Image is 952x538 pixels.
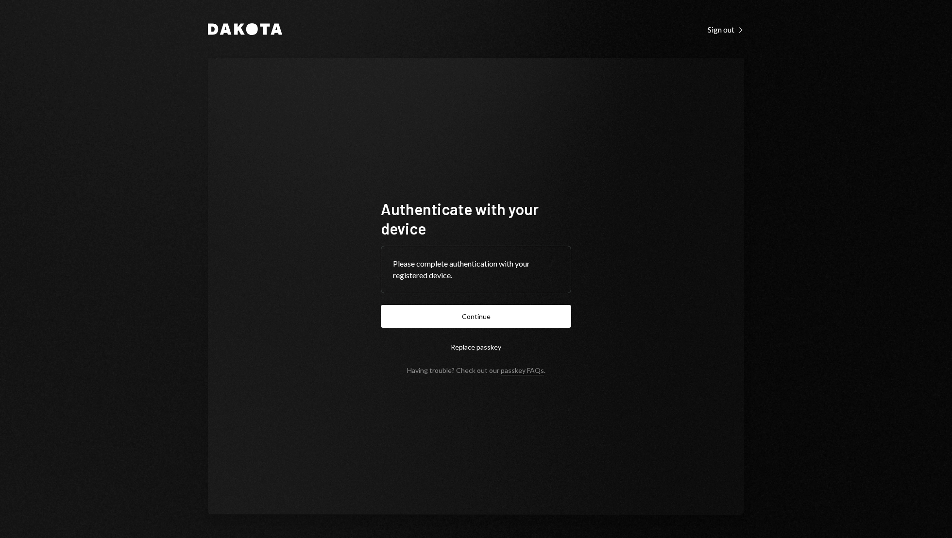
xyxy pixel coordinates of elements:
button: Replace passkey [381,336,571,358]
a: Sign out [708,24,744,34]
div: Please complete authentication with your registered device. [393,258,559,281]
button: Continue [381,305,571,328]
div: Having trouble? Check out our . [407,366,545,374]
h1: Authenticate with your device [381,199,571,238]
div: Sign out [708,25,744,34]
a: passkey FAQs [501,366,544,375]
